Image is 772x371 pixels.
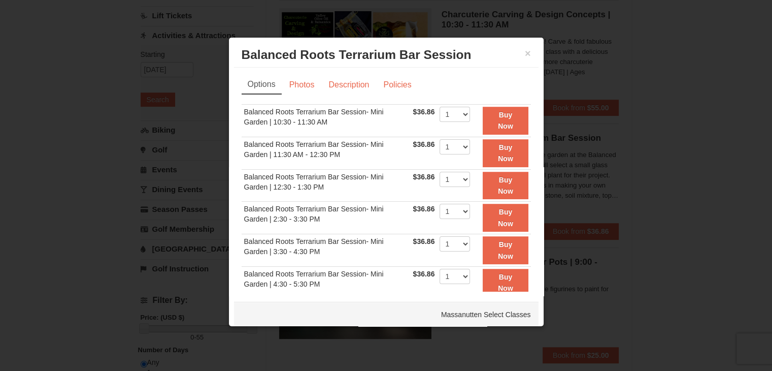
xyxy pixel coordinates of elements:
strong: Buy Now [498,111,513,130]
span: $36.86 [413,270,435,278]
a: Description [322,75,376,95]
h3: Balanced Roots Terrarium Bar Session [242,47,531,63]
button: Buy Now [483,107,528,135]
td: Balanced Roots Terrarium Bar Session- Mini Garden | 10:30 - 11:30 AM [242,105,411,137]
div: Massanutten Select Classes [234,302,539,327]
strong: Buy Now [498,273,513,292]
td: Balanced Roots Terrarium Bar Session- Mini Garden | 4:30 - 5:30 PM [242,267,411,299]
td: Balanced Roots Terrarium Bar Session- Mini Garden | 2:30 - 3:30 PM [242,202,411,234]
span: $36.86 [413,108,435,116]
td: Balanced Roots Terrarium Bar Session- Mini Garden | 3:30 - 4:30 PM [242,234,411,267]
button: × [525,48,531,58]
strong: Buy Now [498,176,513,195]
span: $36.86 [413,237,435,245]
button: Buy Now [483,204,528,232]
span: $36.86 [413,173,435,181]
td: Balanced Roots Terrarium Bar Session- Mini Garden | 11:30 AM - 12:30 PM [242,137,411,169]
a: Photos [283,75,321,95]
td: Balanced Roots Terrarium Bar Session- Mini Garden | 12:30 - 1:30 PM [242,169,411,202]
a: Options [242,75,282,95]
button: Buy Now [483,172,528,200]
button: Buy Now [483,236,528,264]
span: $36.86 [413,140,435,148]
span: $36.86 [413,205,435,213]
strong: Buy Now [498,143,513,163]
a: Policies [377,75,418,95]
button: Buy Now [483,139,528,167]
strong: Buy Now [498,208,513,227]
strong: Buy Now [498,240,513,260]
button: Buy Now [483,269,528,297]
